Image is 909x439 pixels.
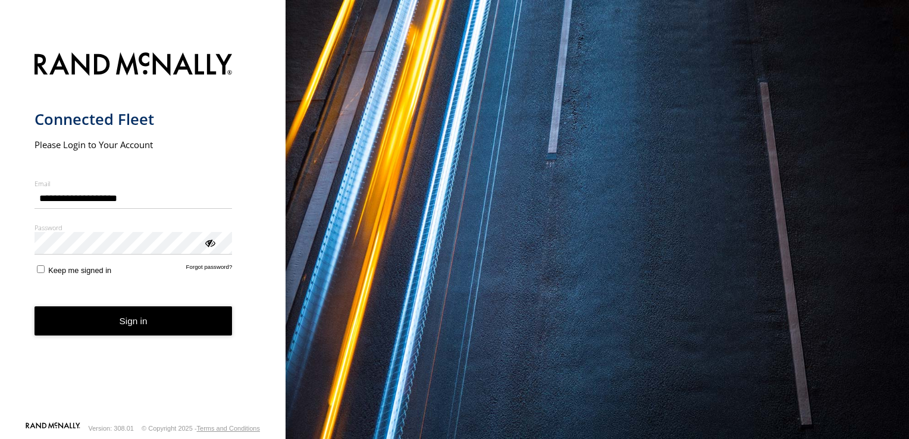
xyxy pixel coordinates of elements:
[48,266,111,275] span: Keep me signed in
[35,50,233,80] img: Rand McNally
[142,425,260,432] div: © Copyright 2025 -
[197,425,260,432] a: Terms and Conditions
[35,139,233,150] h2: Please Login to Your Account
[35,45,252,421] form: main
[37,265,45,273] input: Keep me signed in
[35,109,233,129] h1: Connected Fleet
[89,425,134,432] div: Version: 308.01
[35,223,233,232] label: Password
[26,422,80,434] a: Visit our Website
[35,179,233,188] label: Email
[186,264,233,275] a: Forgot password?
[203,236,215,248] div: ViewPassword
[35,306,233,335] button: Sign in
